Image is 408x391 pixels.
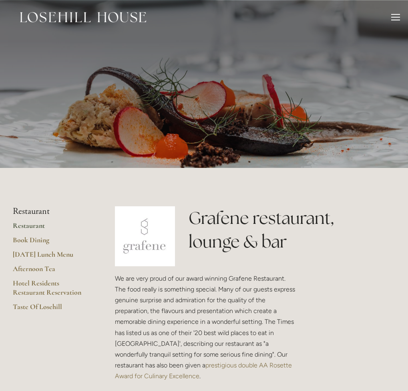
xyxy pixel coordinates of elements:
h1: Grafene restaurant, lounge & bar [189,206,396,253]
p: We are very proud of our award winning Grafene Restaurant. The food really is something special. ... [115,273,297,382]
a: Restaurant [13,221,89,235]
img: Losehill House [20,12,146,22]
img: grafene.jpg [115,206,175,266]
a: [DATE] Lunch Menu [13,250,89,264]
a: Taste Of Losehill [13,302,89,317]
a: Afternoon Tea [13,264,89,279]
li: Restaurant [13,206,89,217]
a: Book Dining [13,235,89,250]
a: Hotel Residents Restaurant Reservation [13,279,89,302]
